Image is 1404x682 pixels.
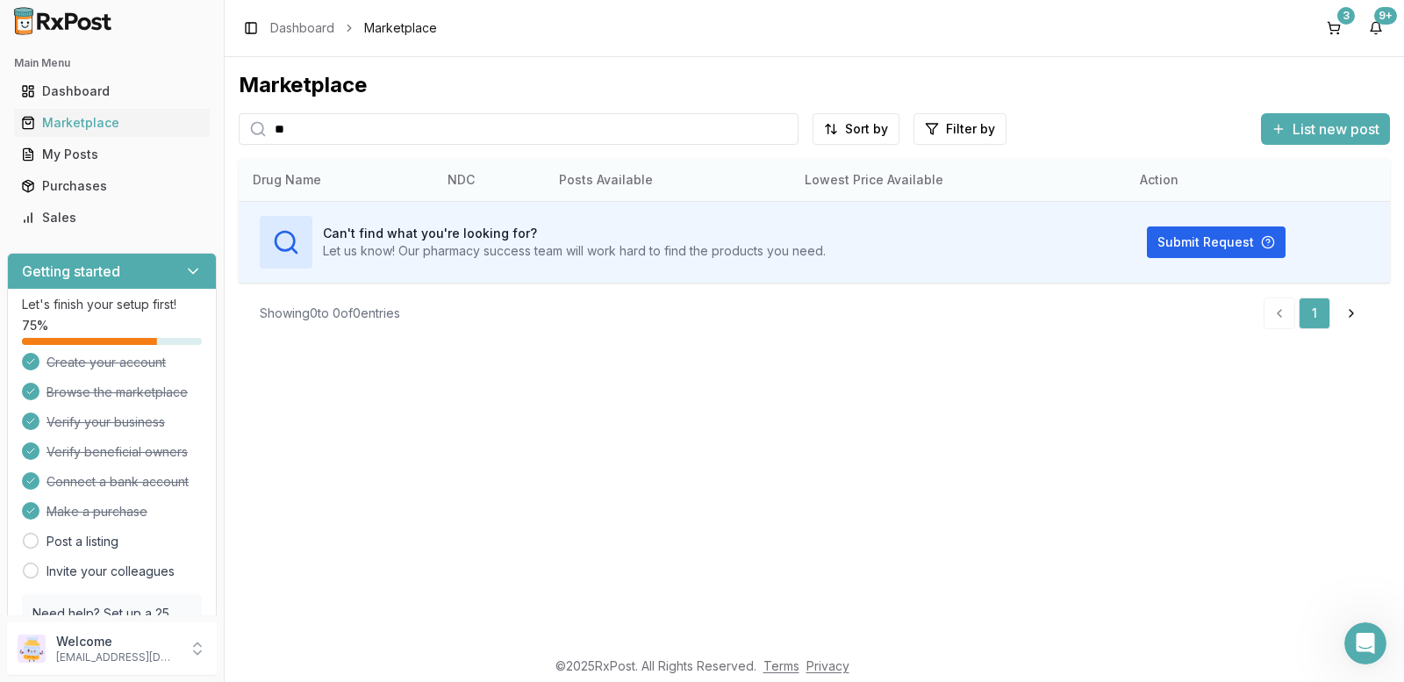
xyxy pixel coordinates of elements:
[47,473,189,491] span: Connect a bank account
[47,354,166,371] span: Create your account
[545,159,791,201] th: Posts Available
[21,83,203,100] div: Dashboard
[323,242,826,260] p: Let us know! Our pharmacy success team will work hard to find the products you need.
[56,650,178,664] p: [EMAIL_ADDRESS][DOMAIN_NAME]
[7,140,217,169] button: My Posts
[1261,122,1390,140] a: List new post
[14,170,210,202] a: Purchases
[791,159,1127,201] th: Lowest Price Available
[913,113,1006,145] button: Filter by
[14,139,210,170] a: My Posts
[813,113,899,145] button: Sort by
[18,635,46,663] img: User avatar
[14,107,210,139] a: Marketplace
[22,261,120,282] h3: Getting started
[22,317,48,334] span: 75 %
[1320,14,1348,42] button: 3
[239,159,433,201] th: Drug Name
[21,114,203,132] div: Marketplace
[47,503,147,520] span: Make a purchase
[1337,7,1355,25] div: 3
[1126,159,1390,201] th: Action
[22,296,202,313] p: Let's finish your setup first!
[32,605,191,657] p: Need help? Set up a 25 minute call with our team to set up.
[21,177,203,195] div: Purchases
[260,305,400,322] div: Showing 0 to 0 of 0 entries
[845,120,888,138] span: Sort by
[763,658,799,673] a: Terms
[47,384,188,401] span: Browse the marketplace
[7,109,217,137] button: Marketplace
[270,19,437,37] nav: breadcrumb
[7,77,217,105] button: Dashboard
[47,563,175,580] a: Invite your colleagues
[1261,113,1390,145] button: List new post
[47,413,165,431] span: Verify your business
[1374,7,1397,25] div: 9+
[21,209,203,226] div: Sales
[323,225,826,242] h3: Can't find what you're looking for?
[7,204,217,232] button: Sales
[14,202,210,233] a: Sales
[14,75,210,107] a: Dashboard
[433,159,545,201] th: NDC
[1264,298,1369,329] nav: pagination
[1293,118,1379,140] span: List new post
[1344,622,1386,664] iframe: Intercom live chat
[239,71,1390,99] div: Marketplace
[47,443,188,461] span: Verify beneficial owners
[364,19,437,37] span: Marketplace
[1362,14,1390,42] button: 9+
[7,7,119,35] img: RxPost Logo
[56,633,178,650] p: Welcome
[1334,298,1369,329] a: Go to next page
[7,172,217,200] button: Purchases
[14,56,210,70] h2: Main Menu
[1299,298,1330,329] a: 1
[946,120,995,138] span: Filter by
[270,19,334,37] a: Dashboard
[806,658,849,673] a: Privacy
[21,146,203,163] div: My Posts
[1147,226,1286,258] button: Submit Request
[47,533,118,550] a: Post a listing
